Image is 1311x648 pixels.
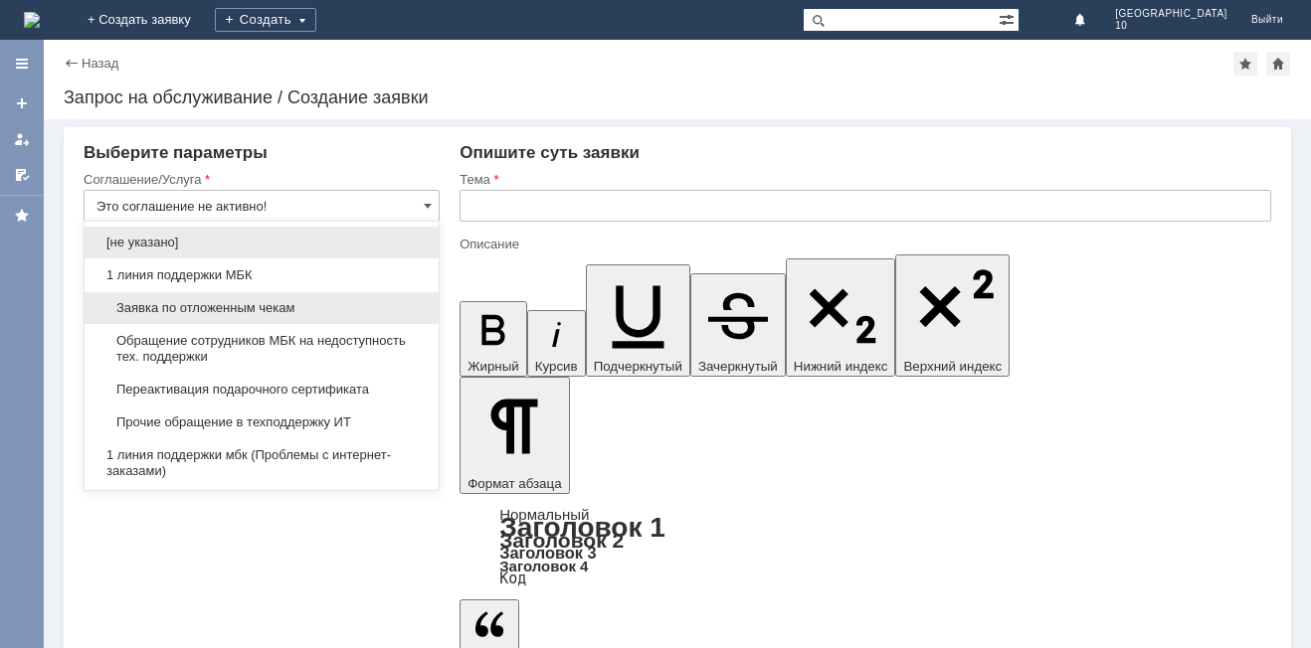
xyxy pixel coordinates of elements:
div: Сделать домашней страницей [1266,52,1290,76]
a: Назад [82,56,118,71]
a: Создать заявку [6,87,38,119]
div: Создать [215,8,316,32]
button: Зачеркнутый [690,273,786,377]
span: Зачеркнутый [698,359,778,374]
a: Заголовок 3 [499,544,596,562]
span: Курсив [535,359,578,374]
button: Верхний индекс [895,254,1010,377]
div: Запрос на обслуживание / Создание заявки [64,87,1291,107]
div: Добавить в избранное [1233,52,1257,76]
div: Описание [460,238,1267,250]
span: Заявка по отложенным чекам [96,300,427,316]
span: 1 линия поддержки мбк (Проблемы с интернет-заказами) [96,447,427,479]
span: Выберите параметры [84,143,268,162]
span: [не указано] [96,235,427,250]
a: Заголовок 1 [499,512,665,543]
a: Нормальный [499,506,589,523]
div: Формат абзаца [460,508,1271,585]
span: Опишите суть заявки [460,143,640,162]
button: Курсив [527,310,586,377]
a: Код [499,569,526,587]
button: Жирный [460,301,527,377]
div: Тема [460,173,1267,186]
span: Обращение сотрудников МБК на недоступность тех. поддержки [96,333,427,365]
div: Соглашение/Услуга [84,173,436,186]
a: Перейти на домашнюю страницу [24,12,40,28]
span: 1 линия поддержки МБК [96,267,427,283]
span: Прочие обращение в техподдержку ИТ [96,414,427,430]
span: Переактивация подарочного сертификата [96,382,427,398]
span: Жирный [468,359,519,374]
span: Верхний индекс [903,359,1002,374]
span: [GEOGRAPHIC_DATA] [1115,8,1227,20]
img: logo [24,12,40,28]
span: Подчеркнутый [594,359,682,374]
span: Нижний индекс [794,359,888,374]
a: Мои согласования [6,159,38,191]
a: Заголовок 4 [499,558,588,574]
a: Заголовок 2 [499,529,624,552]
span: Формат абзаца [468,476,561,491]
button: Подчеркнутый [586,264,690,377]
span: 10 [1115,20,1227,32]
span: Расширенный поиск [999,9,1019,28]
button: Формат абзаца [460,377,569,494]
a: Мои заявки [6,123,38,155]
button: Нижний индекс [786,258,896,377]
